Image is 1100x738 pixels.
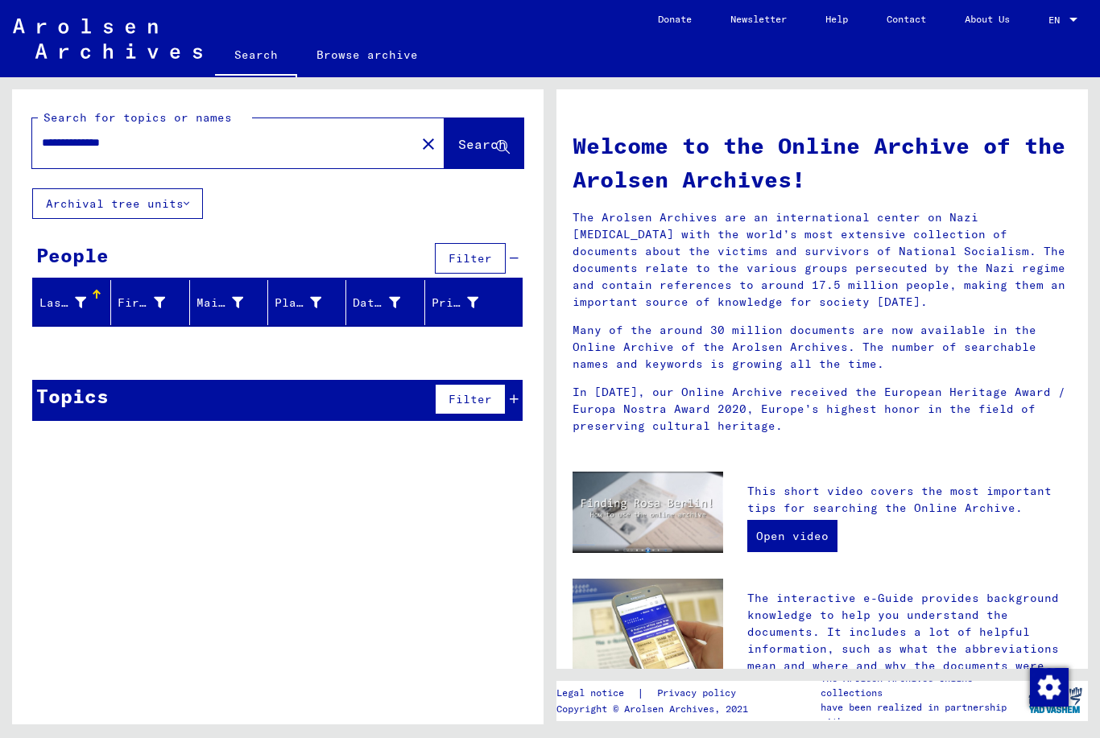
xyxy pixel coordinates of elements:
[1048,14,1066,26] span: EN
[644,685,755,702] a: Privacy policy
[556,685,637,702] a: Legal notice
[573,129,1072,196] h1: Welcome to the Online Archive of the Arolsen Archives!
[196,290,267,315] div: Maiden Name
[33,280,111,325] mat-header-cell: Last Name
[215,35,297,77] a: Search
[39,290,110,315] div: Last Name
[573,384,1072,435] p: In [DATE], our Online Archive received the European Heritage Award / Europa Nostra Award 2020, Eu...
[412,127,445,159] button: Clear
[435,384,506,414] button: Filter
[573,209,1072,311] p: The Arolsen Archives are an international center on Nazi [MEDICAL_DATA] with the world’s most ext...
[346,280,424,325] mat-header-cell: Date of Birth
[268,280,346,325] mat-header-cell: Place of Birth
[1030,668,1069,707] img: Change consent
[39,295,86,311] div: Last Name
[573,472,723,554] img: video.jpg
[432,295,478,311] div: Prisoner #
[118,295,164,311] div: First Name
[747,520,837,552] a: Open video
[747,483,1072,517] p: This short video covers the most important tips for searching the Online Archive.
[556,702,755,716] p: Copyright © Arolsen Archives, 2021
[458,136,507,152] span: Search
[419,134,438,154] mat-icon: close
[36,381,109,410] div: Topics
[297,35,437,74] a: Browse archive
[118,290,188,315] div: First Name
[435,243,506,274] button: Filter
[573,579,723,679] img: eguide.jpg
[445,118,523,168] button: Search
[13,19,202,59] img: Arolsen_neg.svg
[353,295,399,311] div: Date of Birth
[432,290,502,315] div: Prisoner #
[573,322,1072,373] p: Many of the around 30 million documents are now available in the Online Archive of the Arolsen Ar...
[32,188,203,219] button: Archival tree units
[747,590,1072,691] p: The interactive e-Guide provides background knowledge to help you understand the documents. It in...
[36,241,109,270] div: People
[196,295,243,311] div: Maiden Name
[111,280,189,325] mat-header-cell: First Name
[556,685,755,702] div: |
[275,290,345,315] div: Place of Birth
[425,280,522,325] mat-header-cell: Prisoner #
[1025,680,1086,720] img: yv_logo.png
[43,110,232,125] mat-label: Search for topics or names
[821,700,1022,729] p: have been realized in partnership with
[275,295,321,311] div: Place of Birth
[190,280,268,325] mat-header-cell: Maiden Name
[353,290,424,315] div: Date of Birth
[821,671,1022,700] p: The Arolsen Archives online collections
[449,392,492,406] span: Filter
[449,251,492,266] span: Filter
